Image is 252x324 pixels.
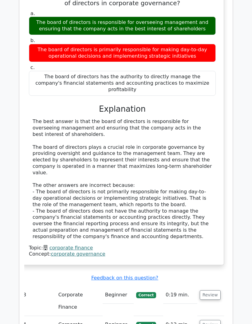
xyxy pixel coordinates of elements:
[163,286,197,304] td: 0:19 min.
[136,292,156,298] span: Correct
[49,245,93,251] a: corporate finance
[56,286,103,316] td: Corporate Finance
[51,251,105,257] a: corporate governance
[30,10,35,16] span: a.
[33,118,212,240] div: The best answer is that the board of directors is responsible for overseeing management and ensur...
[29,71,216,95] div: The board of directors has the authority to directly manage the company's financial statements an...
[29,251,216,257] div: Concept:
[91,275,158,281] a: Feedback on this question?
[33,104,212,114] h3: Explanation
[29,17,216,35] div: The board of directors is responsible for overseeing management and ensuring that the company act...
[21,286,56,316] td: 3
[103,286,134,304] td: Beginner
[30,64,35,70] span: c.
[29,44,216,62] div: The board of directors is primarily responsible for making day-to-day operational decisions and i...
[30,37,35,43] span: b.
[200,290,221,300] button: Review
[29,245,216,251] div: Topic:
